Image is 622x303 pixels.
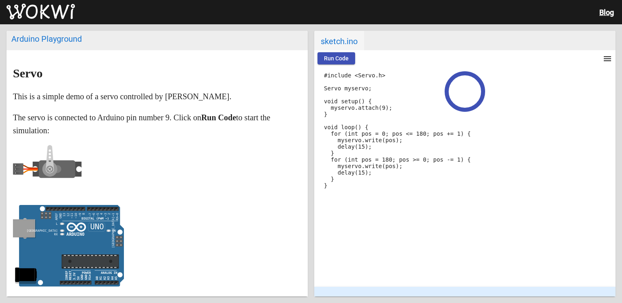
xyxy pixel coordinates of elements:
[317,52,355,64] button: Run Code
[324,55,349,62] span: Run Code
[599,8,614,17] a: Blog
[324,72,471,189] code: #include <Servo.h> Servo myservo; void setup() { myservo.attach(9); } void loop() { for (int pos ...
[603,54,612,64] mat-icon: menu
[13,90,301,103] p: This is a simple demo of a servo controlled by [PERSON_NAME].
[13,111,301,137] p: The servo is connected to Arduino pin number 9. Click on to start the simulation:
[11,34,303,44] div: Arduino Playground
[13,67,301,80] h1: Servo
[314,31,364,50] span: sketch.ino
[6,4,75,20] img: Wokwi
[201,113,236,122] strong: Run Code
